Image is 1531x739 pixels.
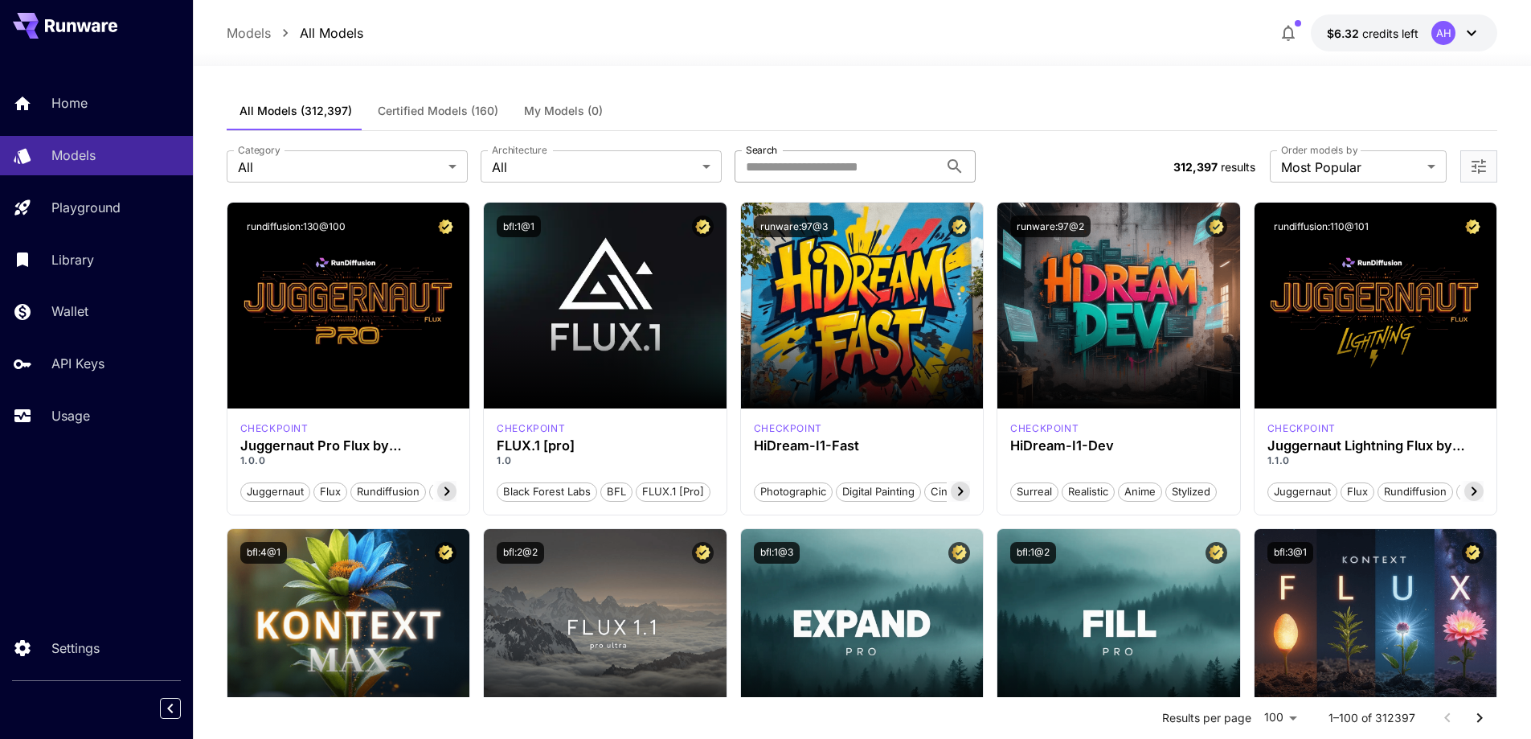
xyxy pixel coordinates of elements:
button: bfl:2@2 [497,542,544,564]
button: Surreal [1010,481,1058,502]
button: bfl:1@2 [1010,542,1056,564]
p: checkpoint [754,421,822,436]
p: 1–100 of 312397 [1328,710,1415,726]
p: Playground [51,198,121,217]
p: Results per page [1162,710,1251,726]
button: Certified Model – Vetted for best performance and includes a commercial license. [1462,216,1484,237]
span: Realistic [1062,484,1114,500]
button: BFL [600,481,632,502]
button: Certified Model – Vetted for best performance and includes a commercial license. [1206,542,1227,564]
span: All [238,158,442,177]
div: $6.31808 [1327,25,1418,42]
p: API Keys [51,354,104,373]
span: Most Popular [1281,158,1421,177]
div: AH [1431,21,1455,45]
p: checkpoint [497,421,565,436]
button: juggernaut [1267,481,1337,502]
span: Stylized [1166,484,1216,500]
button: Certified Model – Vetted for best performance and includes a commercial license. [1462,542,1484,564]
button: bfl:1@3 [754,542,800,564]
button: rundiffusion [1377,481,1453,502]
button: bfl:3@1 [1267,542,1313,564]
span: pro [430,484,458,500]
button: Go to next page [1463,702,1496,734]
p: checkpoint [1267,421,1336,436]
a: Models [227,23,271,43]
span: juggernaut [1268,484,1337,500]
button: Realistic [1062,481,1115,502]
div: fluxpro [497,421,565,436]
span: Digital Painting [837,484,920,500]
div: HiDream Fast [754,421,822,436]
span: BFL [601,484,632,500]
button: Black Forest Labs [497,481,597,502]
span: Cinematic [925,484,985,500]
button: FLUX.1 [pro] [636,481,710,502]
button: Digital Painting [836,481,921,502]
label: Category [238,143,280,157]
span: All Models (312,397) [239,104,352,118]
p: checkpoint [240,421,309,436]
p: Wallet [51,302,88,321]
button: rundiffusion [350,481,426,502]
p: Settings [51,638,100,658]
a: All Models [300,23,363,43]
button: Certified Model – Vetted for best performance and includes a commercial license. [692,216,714,237]
button: $6.31808AH [1311,14,1497,51]
button: rundiffusion:110@101 [1267,216,1375,237]
label: Search [746,143,777,157]
span: Anime [1119,484,1161,500]
button: Certified Model – Vetted for best performance and includes a commercial license. [435,542,456,564]
label: Architecture [492,143,546,157]
button: runware:97@2 [1010,216,1091,237]
h3: HiDream-I1-Dev [1010,438,1227,454]
button: Certified Model – Vetted for best performance and includes a commercial license. [948,216,970,237]
span: Certified Models (160) [378,104,498,118]
button: bfl:4@1 [240,542,287,564]
div: 100 [1258,706,1303,729]
span: Surreal [1011,484,1058,500]
button: Certified Model – Vetted for best performance and includes a commercial license. [435,216,456,237]
div: Collapse sidebar [172,694,193,723]
p: Usage [51,406,90,425]
p: 1.0.0 [240,454,457,468]
span: results [1221,160,1255,174]
span: credits left [1362,27,1418,40]
button: Collapse sidebar [160,698,181,719]
span: flux [1341,484,1373,500]
span: All [492,158,696,177]
span: My Models (0) [524,104,603,118]
div: HiDream Dev [1010,421,1079,436]
span: rundiffusion [351,484,425,500]
span: FLUX.1 [pro] [637,484,710,500]
div: FLUX.1 D [1267,421,1336,436]
p: checkpoint [1010,421,1079,436]
p: 1.1.0 [1267,454,1484,468]
label: Order models by [1281,143,1357,157]
h3: HiDream-I1-Fast [754,438,971,454]
button: pro [429,481,459,502]
button: flux [1341,481,1374,502]
div: FLUX.1 D [240,421,309,436]
button: Cinematic [924,481,986,502]
h3: FLUX.1 [pro] [497,438,714,454]
button: Photographic [754,481,833,502]
span: flux [314,484,346,500]
h3: Juggernaut Lightning Flux by RunDiffusion [1267,438,1484,454]
h3: Juggernaut Pro Flux by RunDiffusion [240,438,457,454]
p: Home [51,93,88,113]
button: flux [313,481,347,502]
button: rundiffusion:130@100 [240,216,352,237]
button: juggernaut [240,481,310,502]
button: Anime [1118,481,1162,502]
button: Certified Model – Vetted for best performance and includes a commercial license. [1206,216,1227,237]
button: schnell [1456,481,1505,502]
button: bfl:1@1 [497,216,541,237]
button: runware:97@3 [754,216,834,237]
